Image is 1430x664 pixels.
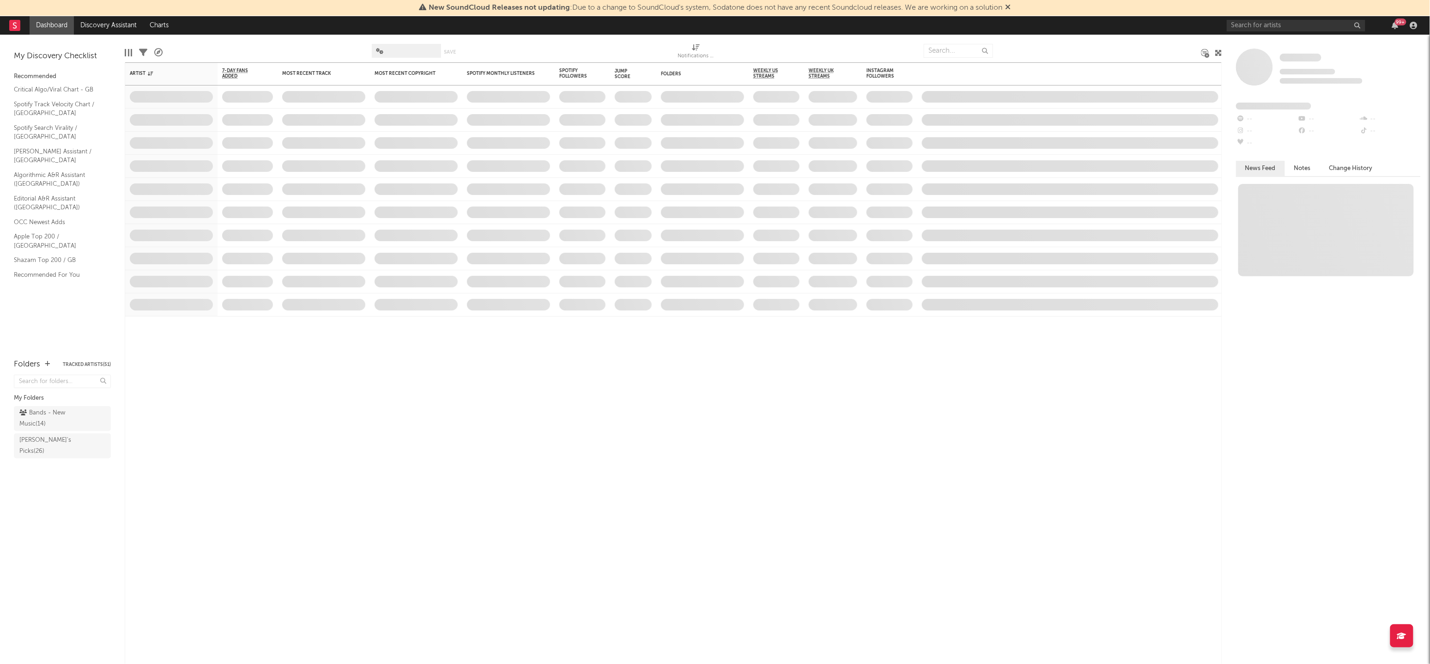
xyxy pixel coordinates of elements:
[14,123,102,142] a: Spotify Search Virality / [GEOGRAPHIC_DATA]
[924,44,993,58] input: Search...
[615,68,638,79] div: Jump Score
[143,16,175,35] a: Charts
[14,217,102,227] a: OCC Newest Adds
[678,51,715,62] div: Notifications (Artist)
[14,85,102,95] a: Critical Algo/Viral Chart - GB
[1236,125,1297,137] div: --
[1280,54,1321,61] span: Some Artist
[1236,137,1297,149] div: --
[1297,125,1359,137] div: --
[753,68,786,79] span: Weekly US Streams
[1395,18,1406,25] div: 99 +
[125,39,132,66] div: Edit Columns
[74,16,143,35] a: Discovery Assistant
[1236,103,1311,110] span: Fans Added by Platform
[130,71,199,76] div: Artist
[1227,20,1365,31] input: Search for artists
[14,433,111,458] a: [PERSON_NAME]'s Picks(26)
[1280,53,1321,62] a: Some Artist
[1297,113,1359,125] div: --
[1280,78,1363,84] span: 0 fans last week
[467,71,536,76] div: Spotify Monthly Listeners
[1320,161,1382,176] button: Change History
[14,170,102,189] a: Algorithmic A&R Assistant ([GEOGRAPHIC_DATA])
[14,146,102,165] a: [PERSON_NAME] Assistant / [GEOGRAPHIC_DATA]
[30,16,74,35] a: Dashboard
[14,406,111,431] a: Bands - New Music(14)
[14,375,111,388] input: Search for folders...
[1359,125,1421,137] div: --
[809,68,843,79] span: Weekly UK Streams
[14,194,102,213] a: Editorial A&R Assistant ([GEOGRAPHIC_DATA])
[429,4,570,12] span: New SoundCloud Releases not updating
[866,68,899,79] div: Instagram Followers
[1285,161,1320,176] button: Notes
[1359,113,1421,125] div: --
[1280,69,1335,74] span: Tracking Since: [DATE]
[19,435,85,457] div: [PERSON_NAME]'s Picks ( 26 )
[14,71,111,82] div: Recommended
[678,39,715,66] div: Notifications (Artist)
[63,362,111,367] button: Tracked Artists(51)
[1006,4,1011,12] span: Dismiss
[429,4,1003,12] span: : Due to a change to SoundCloud's system, Sodatone does not have any recent Soundcloud releases. ...
[14,270,102,280] a: Recommended For You
[222,68,259,79] span: 7-Day Fans Added
[1392,22,1399,29] button: 99+
[375,71,444,76] div: Most Recent Copyright
[14,393,111,404] div: My Folders
[154,39,163,66] div: A&R Pipeline
[661,71,730,77] div: Folders
[14,255,102,265] a: Shazam Top 200 / GB
[139,39,147,66] div: Filters
[14,231,102,250] a: Apple Top 200 / [GEOGRAPHIC_DATA]
[14,99,102,118] a: Spotify Track Velocity Chart / [GEOGRAPHIC_DATA]
[1236,161,1285,176] button: News Feed
[19,408,85,430] div: Bands - New Music ( 14 )
[559,68,592,79] div: Spotify Followers
[14,359,40,370] div: Folders
[282,71,351,76] div: Most Recent Track
[444,49,456,55] button: Save
[1236,113,1297,125] div: --
[14,51,111,62] div: My Discovery Checklist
